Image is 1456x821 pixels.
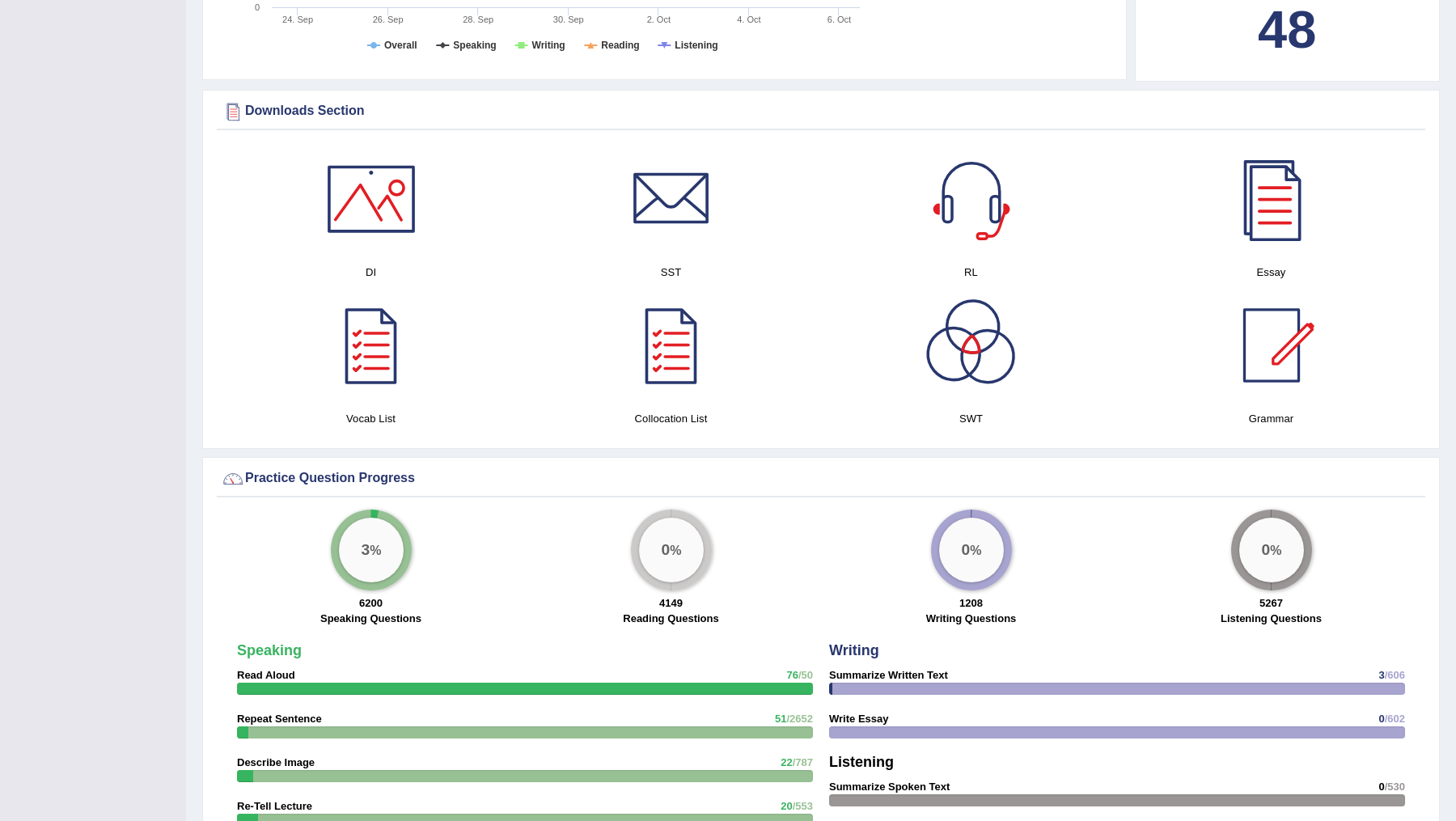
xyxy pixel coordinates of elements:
[1385,669,1405,681] span: /606
[532,40,565,51] tspan: Writing
[529,264,813,281] h4: SST
[601,40,639,51] tspan: Reading
[926,611,1017,626] label: Writing Questions
[1261,541,1270,559] big: 0
[661,541,670,559] big: 0
[737,15,760,24] tspan: 4. Oct
[675,40,717,51] tspan: Listening
[282,15,313,24] tspan: 24. Sep
[798,669,813,681] span: /50
[221,99,1421,124] div: Downloads Section
[359,597,383,609] strong: 6200
[793,800,813,812] span: /553
[237,800,312,812] strong: Re-Tell Lecture
[786,713,813,725] span: /2652
[829,754,894,770] strong: Listening
[463,15,493,24] tspan: 28. Sep
[229,410,513,427] h4: Vocab List
[647,15,671,24] tspan: 2. Oct
[829,781,950,793] strong: Summarize Spoken Text
[237,642,302,658] strong: Speaking
[373,15,404,24] tspan: 26. Sep
[1221,611,1322,626] label: Listening Questions
[1259,597,1283,609] strong: 5267
[775,713,786,725] span: 51
[827,15,851,24] tspan: 6. Oct
[361,541,370,559] big: 3
[553,15,584,24] tspan: 30. Sep
[829,410,1113,427] h4: SWT
[1378,713,1384,725] span: 0
[639,518,704,582] div: %
[786,669,798,681] span: 76
[237,713,322,725] strong: Repeat Sentence
[339,518,404,582] div: %
[1385,781,1405,793] span: /530
[229,264,513,281] h4: DI
[829,713,888,725] strong: Write Essay
[829,669,948,681] strong: Summarize Written Text
[1239,518,1304,582] div: %
[659,597,683,609] strong: 4149
[1378,781,1384,793] span: 0
[623,611,718,626] label: Reading Questions
[221,467,1421,491] div: Practice Question Progress
[1129,410,1413,427] h4: Grammar
[961,541,970,559] big: 0
[529,410,813,427] h4: Collocation List
[320,611,421,626] label: Speaking Questions
[453,40,496,51] tspan: Speaking
[255,2,260,12] text: 0
[1129,264,1413,281] h4: Essay
[1385,713,1405,725] span: /602
[829,642,879,658] strong: Writing
[1378,669,1384,681] span: 3
[781,756,792,768] span: 22
[829,264,1113,281] h4: RL
[939,518,1004,582] div: %
[781,800,792,812] span: 20
[959,597,983,609] strong: 1208
[237,669,295,681] strong: Read Aloud
[237,756,315,768] strong: Describe Image
[384,40,417,51] tspan: Overall
[793,756,813,768] span: /787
